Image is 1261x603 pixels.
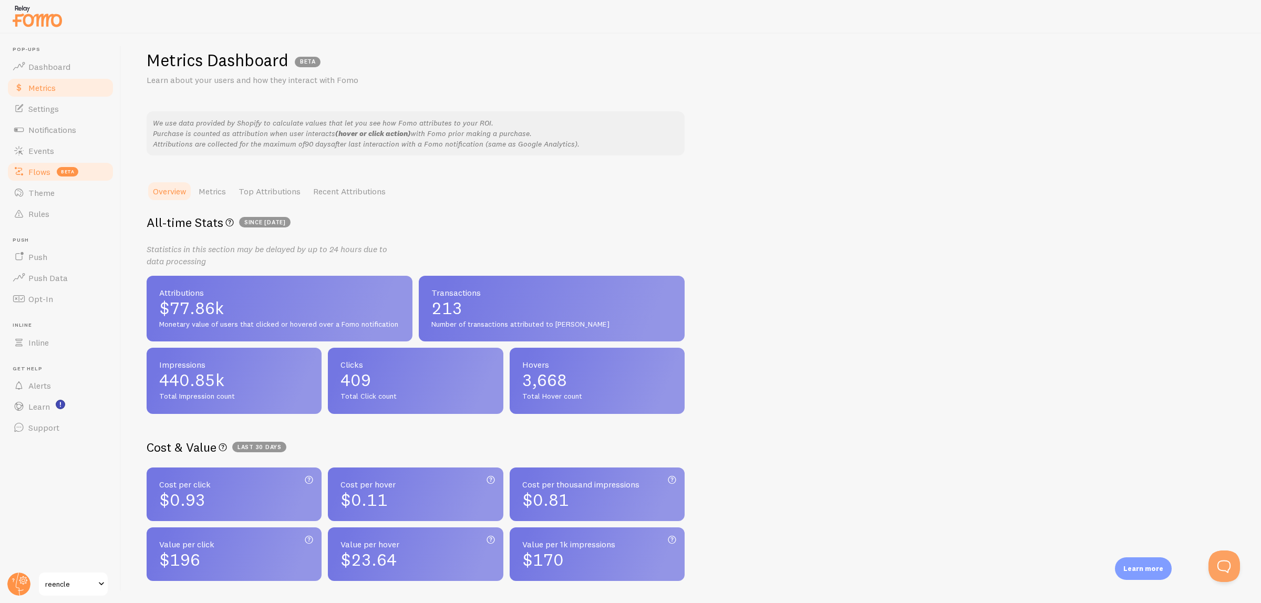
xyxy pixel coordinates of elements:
a: Metrics [6,77,115,98]
span: Attributions [159,288,400,297]
span: Number of transactions attributed to [PERSON_NAME] [431,320,672,329]
span: Last 30 days [232,442,286,452]
span: $77.86k [159,300,400,317]
h1: Metrics Dashboard [147,49,288,71]
a: Settings [6,98,115,119]
p: Learn about your users and how they interact with Fomo [147,74,399,86]
a: Flows beta [6,161,115,182]
span: Push [13,237,115,244]
span: Clicks [340,360,490,369]
a: Inline [6,332,115,353]
iframe: Help Scout Beacon - Open [1208,550,1240,582]
span: Get Help [13,366,115,372]
a: Dashboard [6,56,115,77]
a: Metrics [192,181,232,202]
span: Total Click count [340,392,490,401]
span: since [DATE] [239,217,291,227]
span: Push Data [28,273,68,283]
span: Metrics [28,82,56,93]
a: Alerts [6,375,115,396]
span: Push [28,252,47,262]
span: 3,668 [522,372,672,389]
b: (hover or click action) [335,129,411,138]
span: Impressions [159,360,309,369]
span: Events [28,145,54,156]
span: $0.11 [340,490,388,510]
span: Inline [28,337,49,348]
span: Dashboard [28,61,70,72]
h2: Cost & Value [147,439,685,455]
h2: All-time Stats [147,214,685,231]
span: Alerts [28,380,51,391]
span: Cost per hover [340,480,490,488]
span: 213 [431,300,672,317]
a: Opt-In [6,288,115,309]
span: Total Hover count [522,392,672,401]
span: $0.81 [522,490,569,510]
span: Settings [28,103,59,114]
a: Support [6,417,115,438]
span: Monetary value of users that clicked or hovered over a Fomo notification [159,320,400,329]
div: Learn more [1115,557,1172,580]
a: reencle [38,571,109,597]
span: Total Impression count [159,392,309,401]
a: Push [6,246,115,267]
span: 440.85k [159,372,309,389]
span: Flows [28,167,50,177]
span: $23.64 [340,549,397,570]
p: Learn more [1123,564,1163,574]
span: Hovers [522,360,672,369]
span: BETA [295,57,321,67]
a: Theme [6,182,115,203]
span: Cost per click [159,480,309,488]
p: We use data provided by Shopify to calculate values that let you see how Fomo attributes to your ... [153,118,678,149]
span: $0.93 [159,490,205,510]
span: Support [28,422,59,433]
span: Inline [13,322,115,329]
a: Overview [147,181,192,202]
a: Rules [6,203,115,224]
span: Value per 1k impressions [522,540,672,548]
span: beta [57,167,78,176]
span: 409 [340,372,490,389]
span: Notifications [28,124,76,135]
span: Transactions [431,288,672,297]
em: 90 days [305,139,331,149]
span: Value per hover [340,540,490,548]
a: Events [6,140,115,161]
span: Opt-In [28,294,53,304]
img: fomo-relay-logo-orange.svg [11,3,64,29]
a: Top Attributions [232,181,307,202]
span: $196 [159,549,200,570]
a: Push Data [6,267,115,288]
span: Cost per thousand impressions [522,480,672,488]
svg: <p>Watch New Feature Tutorials!</p> [56,400,65,409]
a: Learn [6,396,115,417]
span: Theme [28,188,55,198]
span: Rules [28,209,49,219]
i: Statistics in this section may be delayed by up to 24 hours due to data processing [147,244,387,266]
span: $170 [522,549,564,570]
span: reencle [45,578,95,590]
span: Value per click [159,540,309,548]
a: Notifications [6,119,115,140]
a: Recent Attributions [307,181,392,202]
span: Pop-ups [13,46,115,53]
span: Learn [28,401,50,412]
